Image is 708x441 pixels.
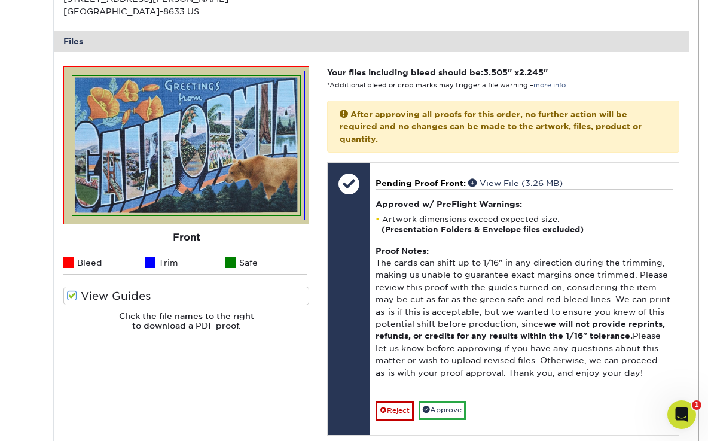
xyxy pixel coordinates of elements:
[533,81,566,89] a: more info
[327,68,548,77] strong: Your files including bleed should be: " x "
[519,68,544,77] span: 2.245
[327,81,566,89] small: *Additional bleed or crop marks may trigger a file warning –
[340,110,642,144] strong: After approving all proofs for this order, no further action will be required and no changes can ...
[483,68,508,77] span: 3.505
[382,225,584,234] strong: (Presentation Folders & Envelope files excluded)
[63,287,310,305] label: View Guides
[63,311,310,340] h6: Click the file names to the right to download a PDF proof.
[54,31,689,52] div: Files
[63,251,145,275] li: Bleed
[376,178,466,188] span: Pending Proof Front:
[692,400,701,410] span: 1
[145,251,226,275] li: Trim
[63,224,310,251] div: Front
[225,251,307,275] li: Safe
[376,214,673,235] li: Artwork dimensions exceed expected size.
[419,401,466,419] a: Approve
[376,235,673,391] div: The cards can shift up to 1/16" in any direction during the trimming, making us unable to guarant...
[376,246,429,256] strong: Proof Notes:
[376,199,673,209] h4: Approved w/ PreFlight Warnings:
[468,178,563,188] a: View File (3.26 MB)
[667,400,696,429] iframe: Intercom live chat
[376,401,414,420] a: Reject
